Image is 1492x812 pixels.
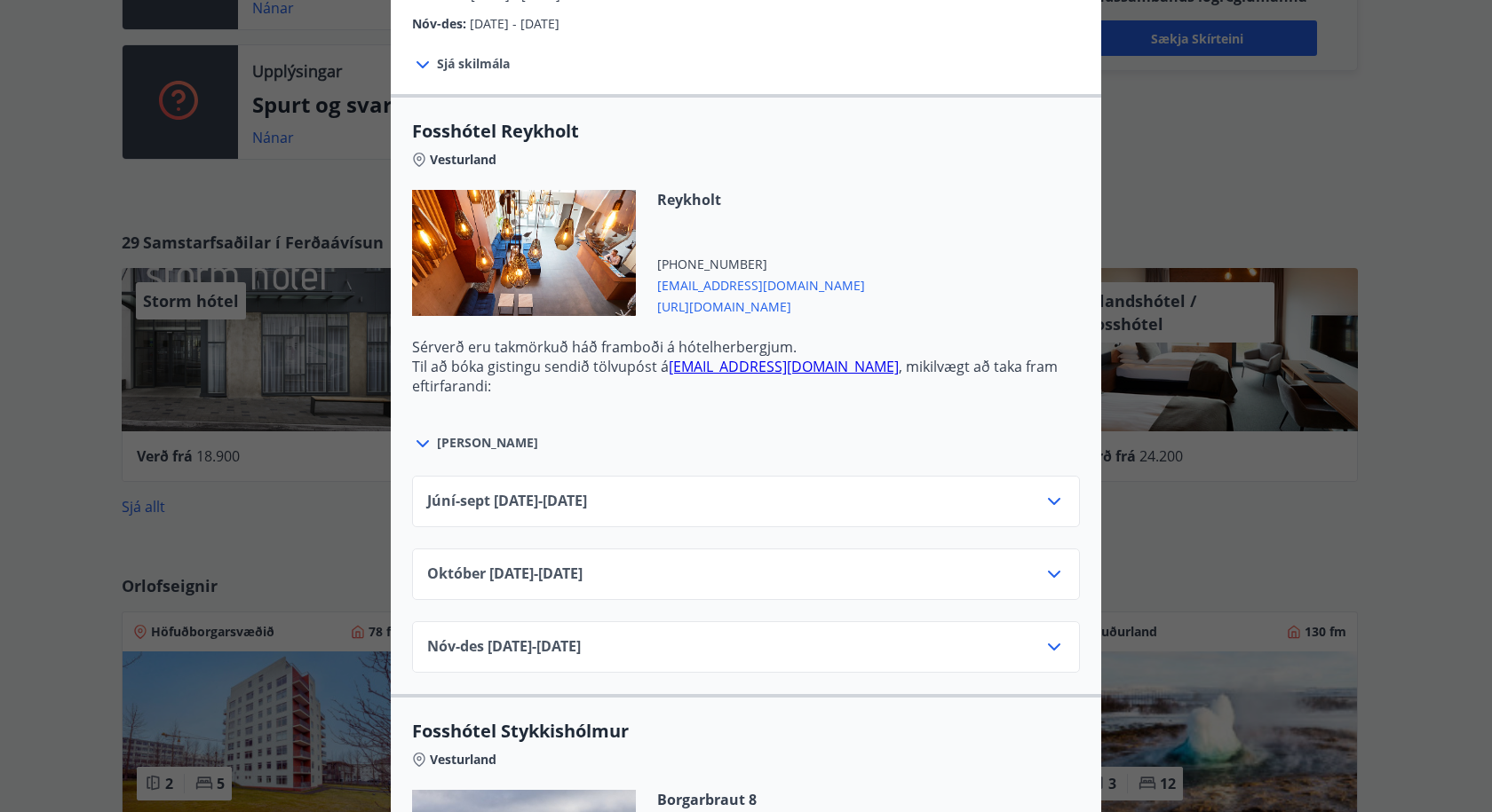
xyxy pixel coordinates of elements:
[470,15,559,32] span: [DATE] - [DATE]
[412,15,470,32] span: Nóv-des :
[657,256,865,273] span: [PHONE_NUMBER]
[657,190,865,209] span: Reykholt
[437,55,510,73] span: Sjá skilmála
[657,273,865,295] span: [EMAIL_ADDRESS][DOMAIN_NAME]
[430,151,496,169] span: Vesturland
[412,119,1080,144] span: Fosshótel Reykholt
